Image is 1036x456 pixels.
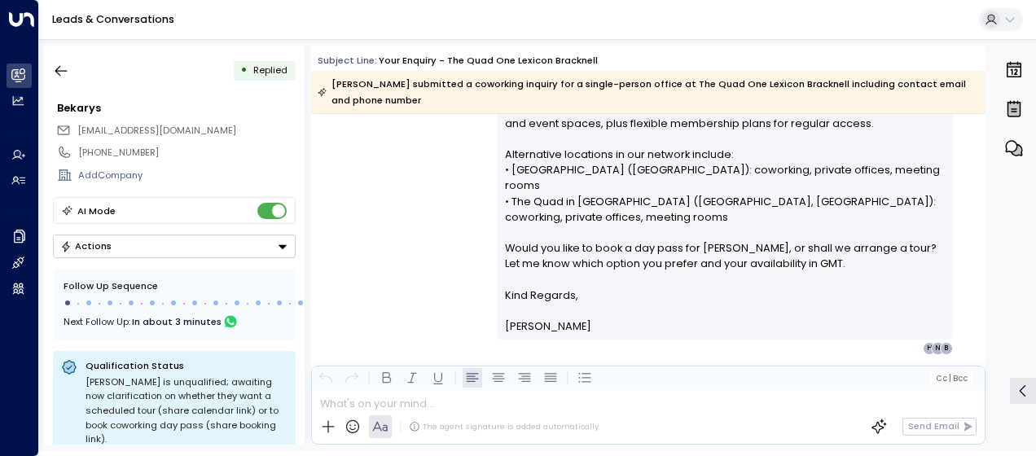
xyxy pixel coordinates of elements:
[77,124,236,138] span: beka.alimov2000@gmail.com
[930,372,972,384] button: Cc|Bcc
[379,54,598,68] div: Your enquiry - The Quad One Lexicon Bracknell
[342,368,362,388] button: Redo
[86,375,288,447] div: [PERSON_NAME] is unqualified; awaiting now clarification on whether they want a scheduled tour (s...
[940,342,953,355] div: B
[78,169,295,182] div: AddCompany
[409,421,599,432] div: The agent signature is added automatically
[923,342,936,355] div: H
[64,279,285,293] div: Follow Up Sequence
[57,100,295,116] div: Bekarys
[86,359,288,372] p: Qualification Status
[936,374,968,383] span: Cc Bcc
[505,287,578,303] span: Kind Regards,
[949,374,951,383] span: |
[931,342,944,355] div: N
[53,235,296,258] div: Button group with a nested menu
[318,76,977,108] div: [PERSON_NAME] submitted a coworking inquiry for a single-person office at The Quad One Lexicon Br...
[253,64,288,77] span: Replied
[60,240,112,252] div: Actions
[53,235,296,258] button: Actions
[77,203,116,219] div: AI Mode
[316,368,336,388] button: Undo
[52,12,174,26] a: Leads & Conversations
[78,146,295,160] div: [PHONE_NUMBER]
[77,124,236,137] span: [EMAIL_ADDRESS][DOMAIN_NAME]
[132,313,222,331] span: In about 3 minutes
[240,59,248,82] div: •
[505,318,591,334] span: [PERSON_NAME]
[318,54,377,67] span: Subject Line:
[64,313,285,331] div: Next Follow Up:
